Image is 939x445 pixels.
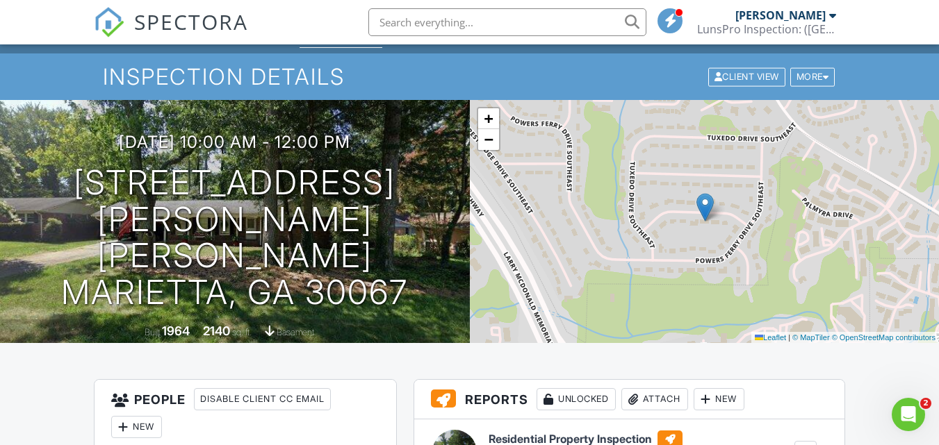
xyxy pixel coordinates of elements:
[478,129,499,150] a: Zoom out
[696,193,714,221] img: Marker
[708,67,785,86] div: Client View
[697,22,836,36] div: LunsPro Inspection: (Atlanta)
[537,388,616,410] div: Unlocked
[103,65,836,89] h1: Inspection Details
[832,333,936,342] a: © OpenStreetMap contributors
[414,380,844,419] h3: Reports
[484,131,493,148] span: −
[707,71,789,81] a: Client View
[134,7,248,36] span: SPECTORA
[368,8,646,36] input: Search everything...
[162,324,190,338] div: 1964
[790,67,835,86] div: More
[119,133,350,151] h3: [DATE] 10:00 am - 12:00 pm
[892,398,925,431] iframe: Intercom live chat
[94,7,124,37] img: The Best Home Inspection Software - Spectora
[277,327,314,337] span: basement
[792,333,830,342] a: © MapTiler
[232,327,252,337] span: sq. ft.
[920,398,931,409] span: 2
[145,327,160,337] span: Built
[694,388,744,410] div: New
[94,19,248,48] a: SPECTORA
[478,108,499,129] a: Zoom in
[755,333,786,342] a: Leaflet
[621,388,688,410] div: Attach
[735,8,826,22] div: [PERSON_NAME]
[203,324,230,338] div: 2140
[111,416,162,438] div: New
[22,165,448,311] h1: [STREET_ADDRESS][PERSON_NAME][PERSON_NAME] Marietta, GA 30067
[194,388,331,410] div: Disable Client CC Email
[484,110,493,127] span: +
[788,333,790,342] span: |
